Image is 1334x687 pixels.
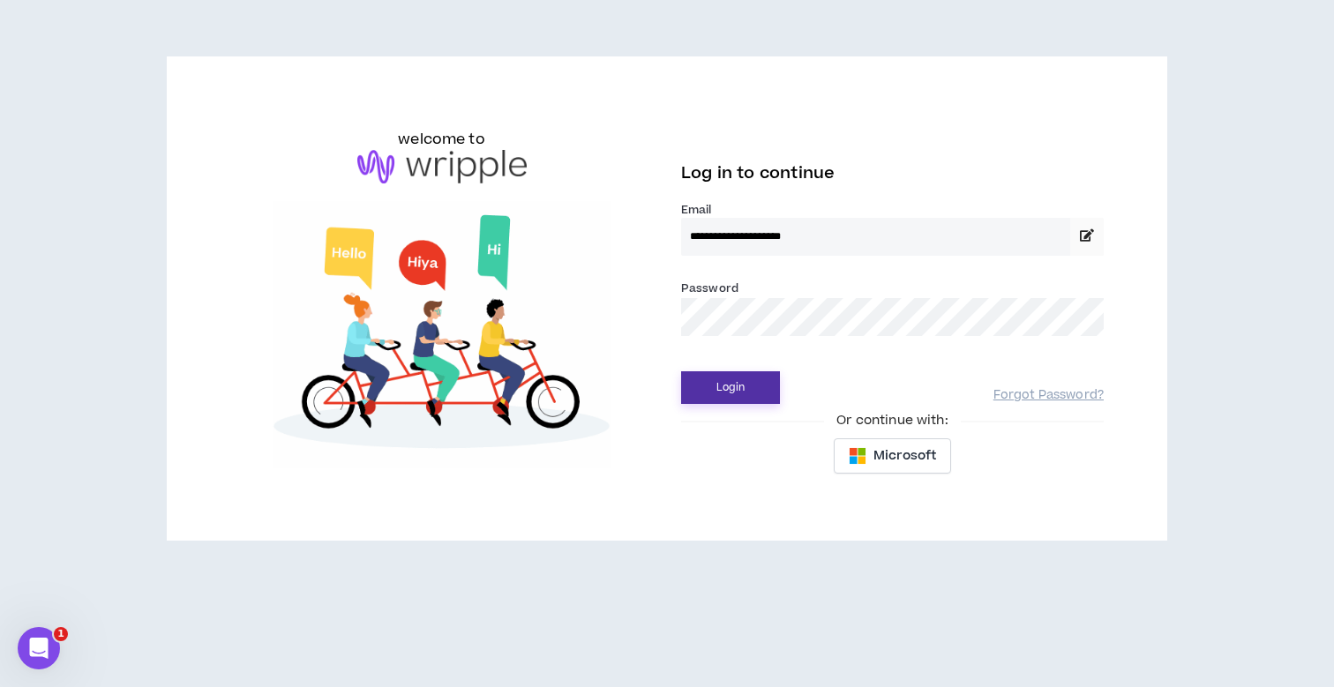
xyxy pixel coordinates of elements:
iframe: Intercom live chat [18,627,60,669]
button: Login [681,371,780,404]
img: logo-brand.png [357,150,527,183]
img: Welcome to Wripple [230,201,653,468]
a: Forgot Password? [993,387,1104,404]
span: Log in to continue [681,162,835,184]
label: Password [681,280,738,296]
h6: welcome to [398,129,485,150]
span: 1 [54,627,68,641]
label: Email [681,202,1104,218]
button: Microsoft [834,438,951,474]
span: Or continue with: [824,411,960,430]
span: Microsoft [873,446,936,466]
